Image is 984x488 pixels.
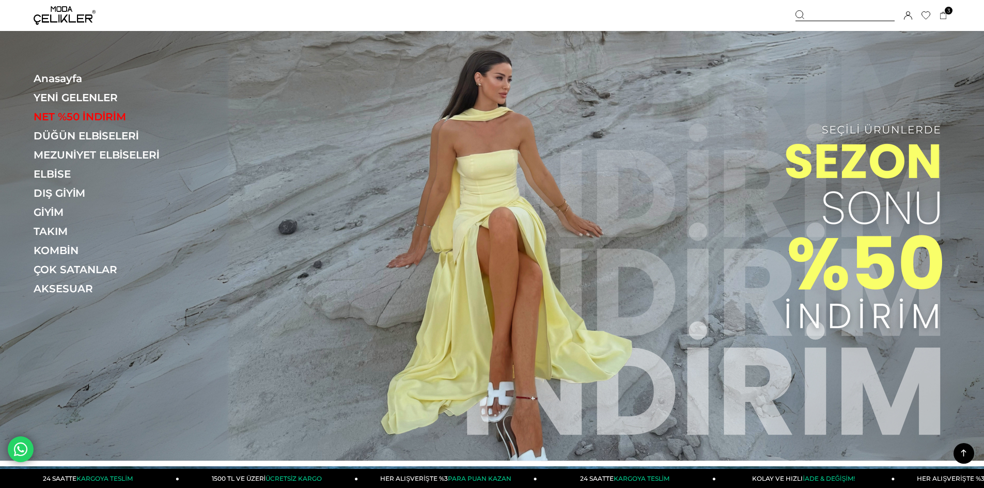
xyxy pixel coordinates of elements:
span: KARGOYA TESLİM [76,475,132,482]
a: KOMBİN [34,244,176,257]
a: MEZUNİYET ELBİSELERİ [34,149,176,161]
a: TAKIM [34,225,176,238]
a: KOLAY VE HIZLIİADE & DEĞİŞİM! [716,469,895,488]
a: DÜĞÜN ELBİSELERİ [34,130,176,142]
a: ÇOK SATANLAR [34,263,176,276]
span: PARA PUAN KAZAN [448,475,511,482]
a: DIŞ GİYİM [34,187,176,199]
a: NET %50 İNDİRİM [34,111,176,123]
a: 3 [940,12,947,20]
img: logo [34,6,96,25]
span: İADE & DEĞİŞİM! [803,475,854,482]
a: 1500 TL VE ÜZERİÜCRETSİZ KARGO [179,469,358,488]
a: HER ALIŞVERİŞTE %3PARA PUAN KAZAN [358,469,537,488]
span: ÜCRETSİZ KARGO [265,475,322,482]
a: 24 SAATTEKARGOYA TESLİM [1,469,179,488]
a: YENİ GELENLER [34,91,176,104]
a: AKSESUAR [34,282,176,295]
a: GİYİM [34,206,176,218]
span: KARGOYA TESLİM [614,475,669,482]
a: 24 SAATTEKARGOYA TESLİM [537,469,716,488]
a: Anasayfa [34,72,176,85]
span: 3 [945,7,952,14]
a: ELBİSE [34,168,176,180]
